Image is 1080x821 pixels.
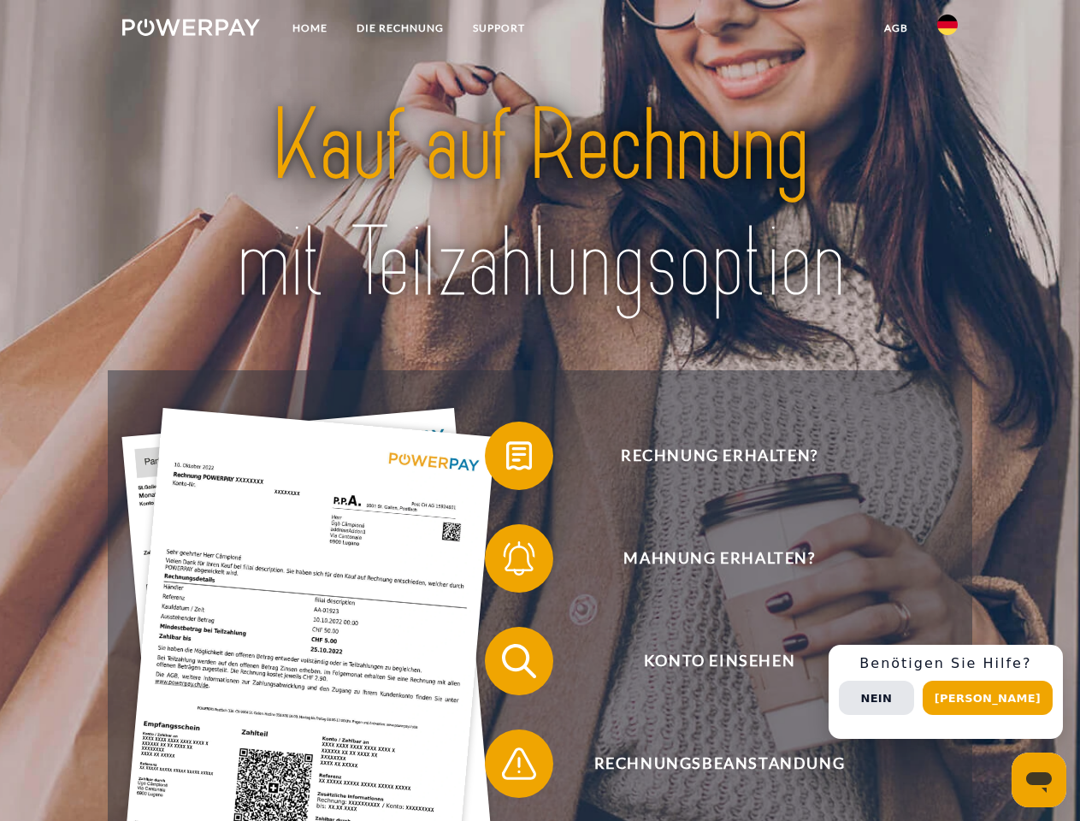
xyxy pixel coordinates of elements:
span: Rechnung erhalten? [510,422,929,490]
button: Rechnungsbeanstandung [485,729,930,798]
img: qb_search.svg [498,640,540,682]
span: Konto einsehen [510,627,929,695]
button: [PERSON_NAME] [923,681,1053,715]
div: Schnellhilfe [829,645,1063,739]
button: Nein [839,681,914,715]
button: Mahnung erhalten? [485,524,930,593]
h3: Benötigen Sie Hilfe? [839,655,1053,672]
a: DIE RECHNUNG [342,13,458,44]
button: Konto einsehen [485,627,930,695]
span: Rechnungsbeanstandung [510,729,929,798]
iframe: Schaltfläche zum Öffnen des Messaging-Fensters [1012,753,1066,807]
img: title-powerpay_de.svg [163,82,917,328]
a: agb [870,13,923,44]
span: Mahnung erhalten? [510,524,929,593]
a: Home [278,13,342,44]
a: SUPPORT [458,13,540,44]
img: logo-powerpay-white.svg [122,19,260,36]
img: qb_warning.svg [498,742,540,785]
button: Rechnung erhalten? [485,422,930,490]
img: qb_bill.svg [498,434,540,477]
img: qb_bell.svg [498,537,540,580]
img: de [937,15,958,35]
